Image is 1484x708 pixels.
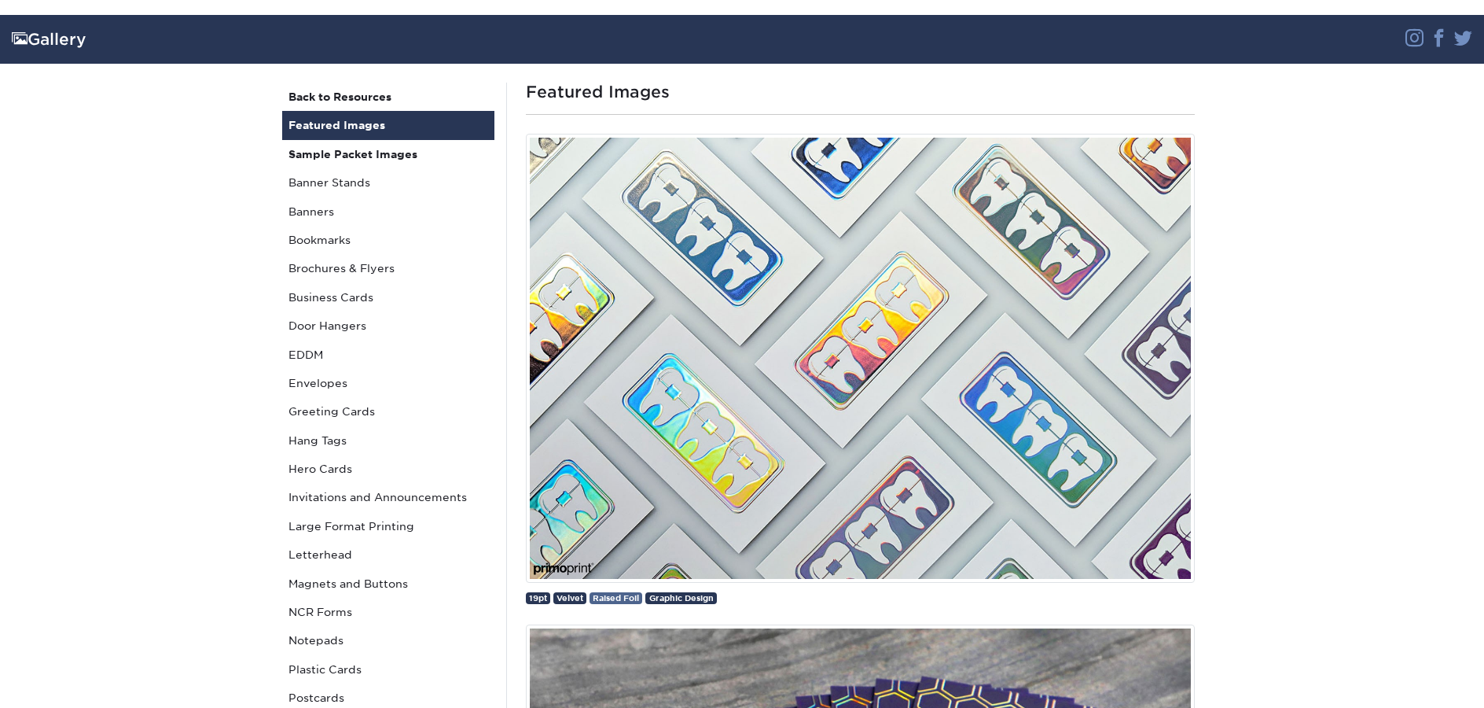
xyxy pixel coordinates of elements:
[282,341,494,369] a: EDDM
[526,134,1195,583] img: Custom Holographic Business Card designed by Primoprint.
[282,254,494,282] a: Brochures & Flyers
[282,570,494,598] a: Magnets and Buttons
[282,626,494,655] a: Notepads
[282,598,494,626] a: NCR Forms
[593,593,639,603] span: Raised Foil
[288,119,385,131] strong: Featured Images
[649,593,714,603] span: Graphic Design
[282,140,494,168] a: Sample Packet Images
[553,592,586,604] a: Velvet
[282,397,494,426] a: Greeting Cards
[282,283,494,312] a: Business Cards
[282,426,494,455] a: Hang Tags
[282,312,494,340] a: Door Hangers
[282,369,494,397] a: Envelopes
[282,83,494,111] a: Back to Resources
[529,593,547,603] span: 19pt
[282,197,494,226] a: Banners
[282,540,494,569] a: Letterhead
[282,226,494,254] a: Bookmarks
[645,592,716,604] a: Graphic Design
[282,512,494,540] a: Large Format Printing
[590,592,642,604] a: Raised Foil
[282,483,494,511] a: Invitations and Announcements
[556,593,583,603] span: Velvet
[282,111,494,139] a: Featured Images
[526,592,550,604] a: 19pt
[526,83,1195,101] h1: Featured Images
[288,148,417,160] strong: Sample Packet Images
[282,168,494,197] a: Banner Stands
[282,455,494,483] a: Hero Cards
